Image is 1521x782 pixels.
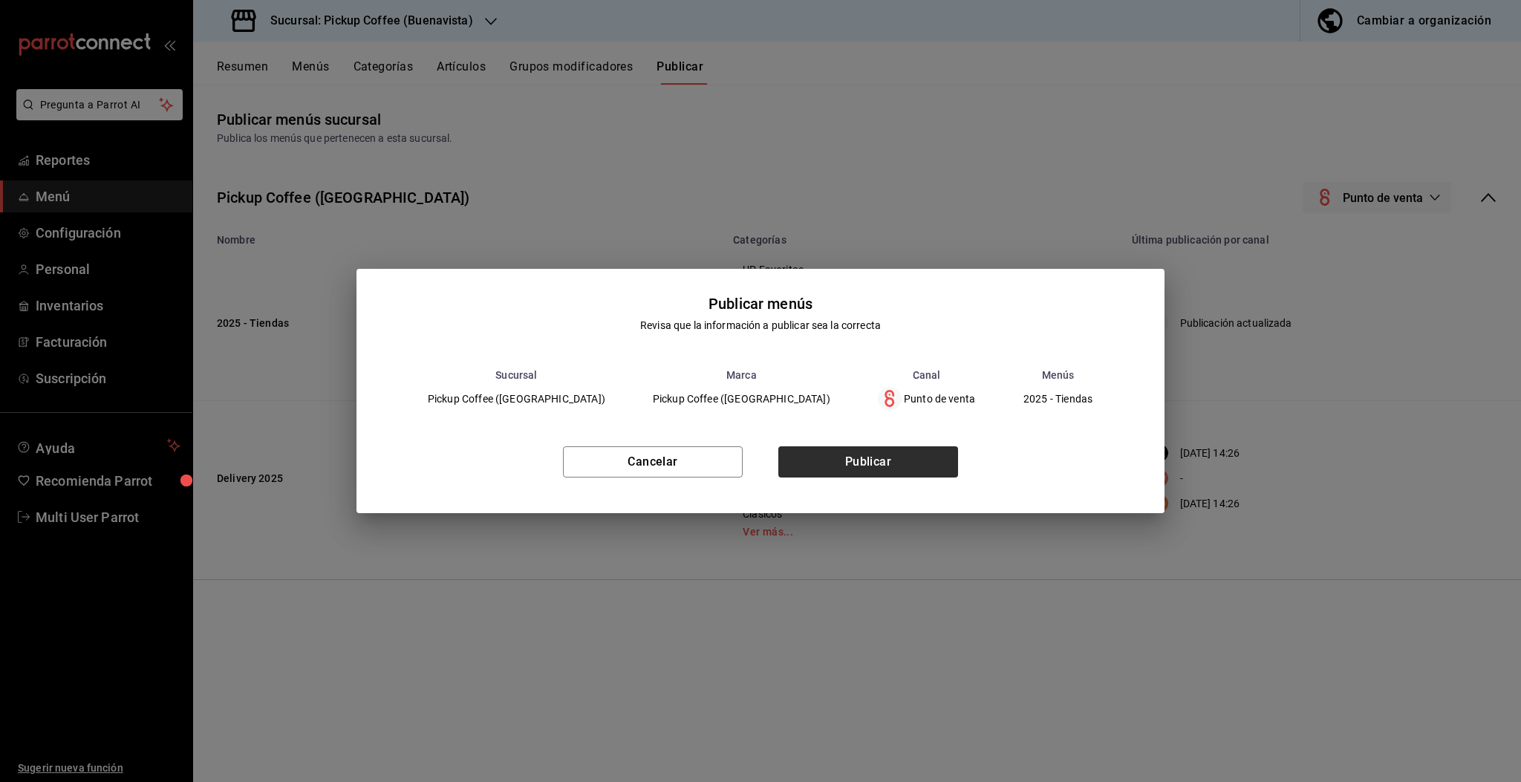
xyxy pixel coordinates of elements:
[878,387,975,411] div: Punto de venta
[709,293,812,315] div: Publicar menús
[563,446,743,478] button: Cancelar
[1023,394,1092,404] span: 2025 - Tiendas
[629,369,854,381] th: Marca
[404,381,629,417] td: Pickup Coffee ([GEOGRAPHIC_DATA])
[778,446,958,478] button: Publicar
[999,369,1117,381] th: Menús
[404,369,629,381] th: Sucursal
[629,381,854,417] td: Pickup Coffee ([GEOGRAPHIC_DATA])
[640,318,881,333] div: Revisa que la información a publicar sea la correcta
[854,369,999,381] th: Canal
